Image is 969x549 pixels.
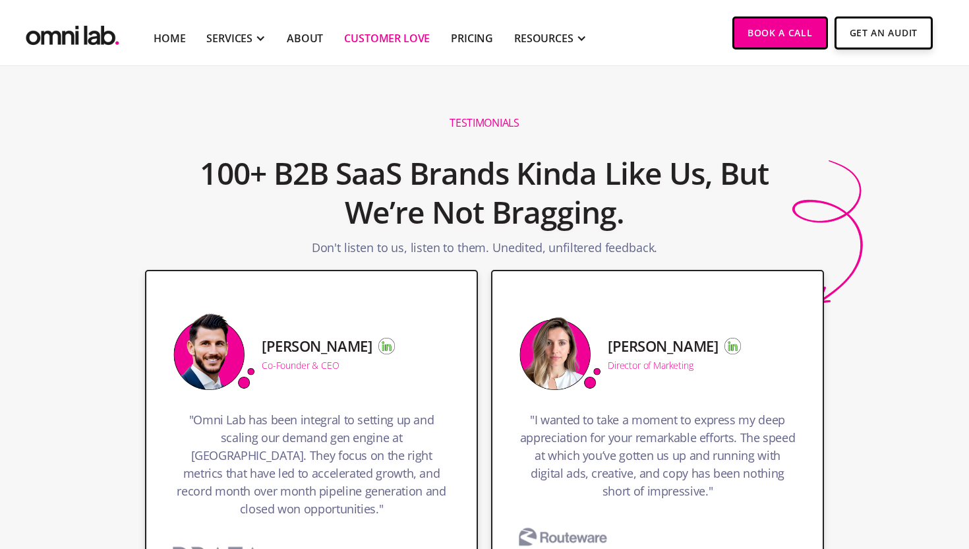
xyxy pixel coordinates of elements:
a: home [23,16,122,49]
div: Co-Founder & CEO [262,361,339,370]
div: RESOURCES [514,30,573,46]
a: About [287,30,323,46]
a: Get An Audit [835,16,933,49]
iframe: Chat Widget [732,396,969,549]
h3: "I wanted to take a moment to express my deep appreciation for your remarkable efforts. The speed... [519,411,796,507]
a: Home [154,30,185,46]
a: Book a Call [732,16,828,49]
h5: [PERSON_NAME] [262,338,372,354]
div: SERVICES [206,30,252,46]
img: Omni Lab: B2B SaaS Demand Generation Agency [23,16,122,49]
h3: "Omni Lab has been integral to setting up and scaling our demand gen engine at [GEOGRAPHIC_DATA].... [173,411,450,525]
h1: Testimonials [450,116,519,130]
p: Don't listen to us, listen to them. Unedited, unfiltered feedback. [312,239,657,263]
a: Customer Love [344,30,430,46]
div: Director of Marketing [608,361,693,370]
h5: [PERSON_NAME] [608,338,718,354]
a: Pricing [451,30,493,46]
h2: 100+ B2B SaaS Brands Kinda Like Us, But We’re Not Bragging. [171,147,798,240]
